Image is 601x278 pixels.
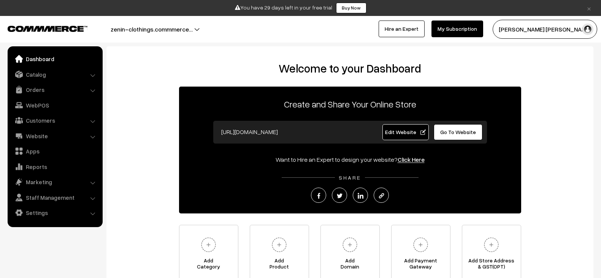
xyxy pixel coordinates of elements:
span: Add Payment Gateway [392,257,450,273]
span: Add Product [250,257,309,273]
a: Reports [10,160,100,174]
a: Marketing [10,175,100,189]
span: Edit Website [385,129,426,135]
a: Edit Website [382,124,429,140]
a: Click Here [398,156,425,163]
a: Website [10,129,100,143]
img: plus.svg [198,234,219,255]
img: plus.svg [410,234,431,255]
span: Go To Website [440,129,476,135]
span: Add Category [179,257,238,273]
span: Add Store Address & GST(OPT) [462,257,521,273]
h2: Welcome to your Dashboard [114,62,586,75]
img: plus.svg [481,234,502,255]
a: Catalog [10,68,100,81]
a: Buy Now [336,3,366,13]
span: SHARE [335,174,365,181]
button: [PERSON_NAME] [PERSON_NAME] [493,20,597,39]
a: COMMMERCE [8,24,74,33]
a: Orders [10,83,100,96]
img: plus.svg [339,234,360,255]
a: × [584,3,594,13]
a: Apps [10,144,100,158]
a: Customers [10,114,100,127]
img: COMMMERCE [8,26,87,32]
a: Settings [10,206,100,220]
a: Hire an Expert [379,21,425,37]
img: plus.svg [269,234,290,255]
button: zenin-clothings.commmerce… [84,20,219,39]
p: Create and Share Your Online Store [179,97,521,111]
div: You have 29 days left in your free trial [3,3,598,13]
a: Staff Management [10,191,100,204]
a: Go To Website [434,124,483,140]
a: WebPOS [10,98,100,112]
a: My Subscription [431,21,483,37]
div: Want to Hire an Expert to design your website? [179,155,521,164]
a: Dashboard [10,52,100,66]
img: user [582,24,593,35]
span: Add Domain [321,257,379,273]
